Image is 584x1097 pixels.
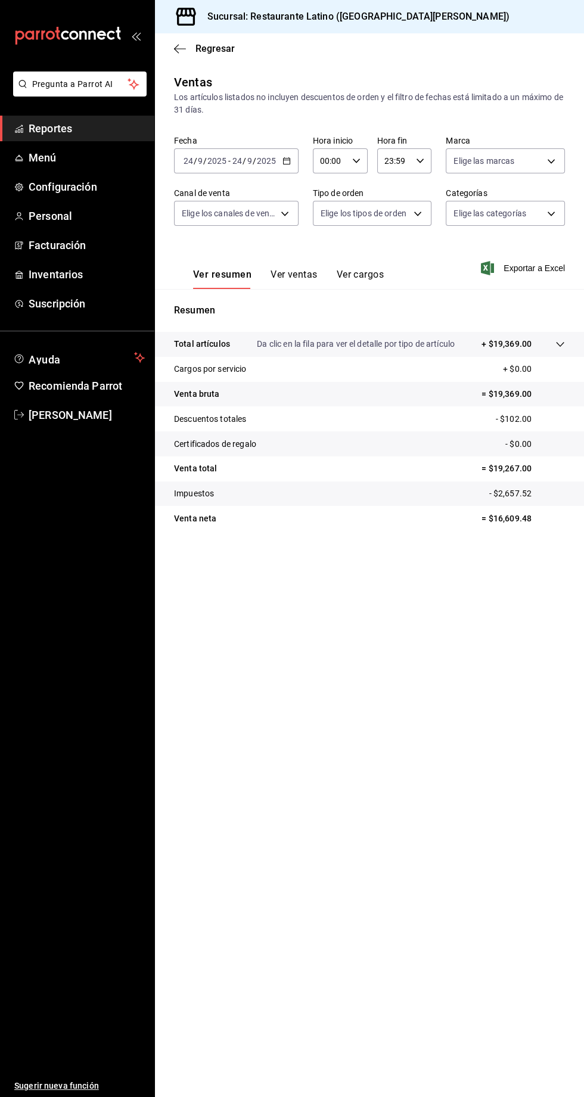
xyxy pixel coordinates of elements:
p: + $19,369.00 [482,338,532,350]
span: Sugerir nueva función [14,1080,145,1092]
button: open_drawer_menu [131,31,141,41]
label: Marca [446,136,565,145]
p: Descuentos totales [174,413,246,425]
span: Regresar [195,43,235,54]
span: Recomienda Parrot [29,378,145,394]
p: Resumen [174,303,565,318]
input: ---- [256,156,277,166]
span: Elige las marcas [453,155,514,167]
button: Ver ventas [271,269,318,289]
label: Fecha [174,136,299,145]
p: Venta total [174,462,217,475]
p: Venta neta [174,512,216,525]
input: -- [232,156,243,166]
span: Ayuda [29,350,129,365]
span: [PERSON_NAME] [29,407,145,423]
p: + $0.00 [503,363,565,375]
input: ---- [207,156,227,166]
h3: Sucursal: Restaurante Latino ([GEOGRAPHIC_DATA][PERSON_NAME]) [198,10,510,24]
p: = $19,369.00 [482,388,565,400]
span: Elige las categorías [453,207,526,219]
span: Suscripción [29,296,145,312]
div: Ventas [174,73,212,91]
label: Tipo de orden [313,189,432,197]
button: Exportar a Excel [483,261,565,275]
label: Hora fin [377,136,432,145]
p: - $2,657.52 [489,487,565,500]
p: Impuestos [174,487,214,500]
span: Elige los tipos de orden [321,207,406,219]
span: Reportes [29,120,145,136]
span: - [228,156,231,166]
button: Pregunta a Parrot AI [13,72,147,97]
span: Configuración [29,179,145,195]
a: Pregunta a Parrot AI [8,86,147,99]
span: Inventarios [29,266,145,282]
p: - $0.00 [505,438,565,450]
input: -- [197,156,203,166]
p: = $19,267.00 [482,462,565,475]
label: Hora inicio [313,136,368,145]
span: Personal [29,208,145,224]
p: Cargos por servicio [174,363,247,375]
div: navigation tabs [193,269,384,289]
span: Pregunta a Parrot AI [32,78,128,91]
span: / [194,156,197,166]
label: Categorías [446,189,565,197]
button: Ver cargos [337,269,384,289]
span: Menú [29,150,145,166]
input: -- [247,156,253,166]
p: Total artículos [174,338,230,350]
button: Regresar [174,43,235,54]
p: Da clic en la fila para ver el detalle por tipo de artículo [257,338,455,350]
p: = $16,609.48 [482,512,565,525]
label: Canal de venta [174,189,299,197]
span: / [203,156,207,166]
p: Venta bruta [174,388,219,400]
span: Elige los canales de venta [182,207,277,219]
span: / [253,156,256,166]
span: / [243,156,246,166]
span: Facturación [29,237,145,253]
p: - $102.00 [496,413,565,425]
button: Ver resumen [193,269,251,289]
div: Los artículos listados no incluyen descuentos de orden y el filtro de fechas está limitado a un m... [174,91,565,116]
input: -- [183,156,194,166]
p: Certificados de regalo [174,438,256,450]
